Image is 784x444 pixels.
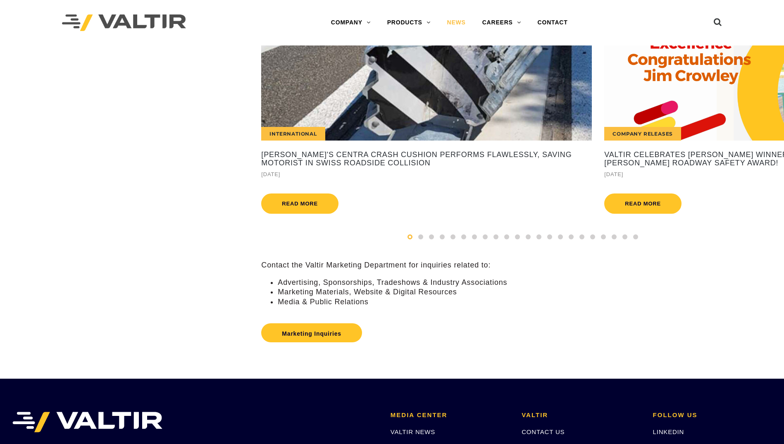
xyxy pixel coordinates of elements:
[323,14,379,31] a: COMPANY
[12,412,162,432] img: VALTIR
[278,297,784,307] li: Media & Public Relations
[391,428,435,435] a: VALTIR NEWS
[278,278,784,287] li: Advertising, Sponsorships, Tradeshows & Industry Associations
[261,151,592,167] a: [PERSON_NAME]'s CENTRA Crash Cushion Performs Flawlessly, Saving Motorist in Swiss Roadside Colli...
[261,260,784,270] p: Contact the Valtir Marketing Department for inquiries related to:
[261,127,325,141] div: International
[439,14,474,31] a: NEWS
[261,169,592,179] div: [DATE]
[379,14,439,31] a: PRODUCTS
[653,428,684,435] a: LINKEDIN
[604,193,682,214] a: Read more
[653,412,772,419] h2: FOLLOW US
[604,127,681,141] div: Company Releases
[391,412,509,419] h2: MEDIA CENTER
[474,14,529,31] a: CAREERS
[278,287,784,297] li: Marketing Materials, Website & Digital Resources
[62,14,186,31] img: Valtir
[529,14,576,31] a: CONTACT
[261,193,338,214] a: Read more
[261,45,592,141] a: International
[261,323,362,342] a: Marketing Inquiries
[522,428,565,435] a: CONTACT US
[522,412,640,419] h2: VALTIR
